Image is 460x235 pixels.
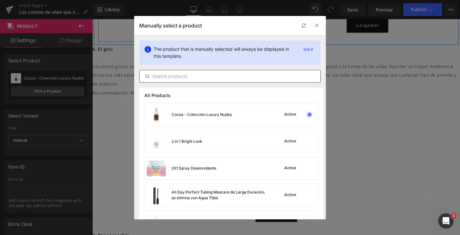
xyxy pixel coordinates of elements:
span: €8.95 [187,189,200,199]
a: Cocoa - Colección Luxury Nudes [148,180,239,187]
p: Manually select a product [139,22,202,29]
img: product-img [145,103,168,126]
img: Cocoa - Colección Luxury Nudes [155,103,231,179]
p: The product that is manually selected will always be displayed in this template. [154,46,296,60]
div: All Day Perfect Tubing Mascara de Larga Duración, se elimina con Agua Tibia [172,189,267,201]
img: product-img [145,211,168,233]
div: 2 in 1 Bright Look [172,139,202,144]
button: ¡Lo quiero! [172,198,215,213]
div: Active [283,193,297,198]
img: product-img [145,184,168,206]
div: Active [283,112,297,117]
input: Search products [140,72,320,80]
div: Active [283,166,297,171]
div: All Products [139,88,323,103]
div: Almandine BIO-Sourced [172,219,216,225]
div: Cocoa - Colección Luxury Nudes [172,112,232,117]
img: product-img [145,130,168,153]
iframe: Intercom live chat [438,213,454,229]
span: 1 [451,213,456,218]
img: product-img [145,157,168,179]
div: 2X1 Spray Desenredante [172,165,216,171]
p: Got it [301,46,316,53]
div: Active [283,139,297,144]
